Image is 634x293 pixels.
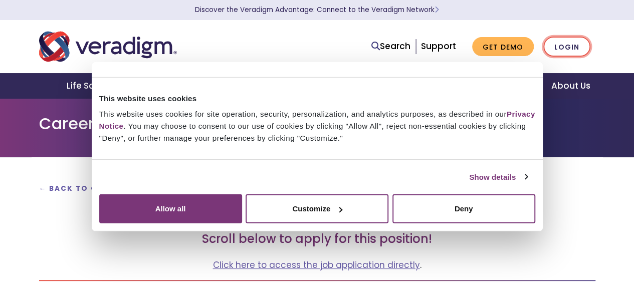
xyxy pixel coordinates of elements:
[213,259,420,271] a: Click here to access the job application directly
[39,203,595,220] h2: Together, let's transform health insightfully
[469,171,527,183] a: Show details
[246,194,388,223] button: Customize
[39,30,177,63] img: Veradigm logo
[195,5,439,15] a: Discover the Veradigm Advantage: Connect to the Veradigm NetworkLearn More
[39,114,595,133] h1: Careers
[543,37,590,57] a: Login
[99,108,535,144] div: This website uses cookies for site operation, security, personalization, and analytics purposes, ...
[39,184,165,193] a: ← Back to Open Positions
[435,5,439,15] span: Learn More
[99,92,535,104] div: This website uses cookies
[472,37,534,57] a: Get Demo
[55,73,138,99] a: Life Sciences
[392,194,535,223] button: Deny
[539,73,602,99] a: About Us
[371,40,410,53] a: Search
[421,40,456,52] a: Support
[99,110,535,130] a: Privacy Notice
[99,194,242,223] button: Allow all
[39,232,595,246] h3: Scroll below to apply for this position!
[39,258,595,272] p: .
